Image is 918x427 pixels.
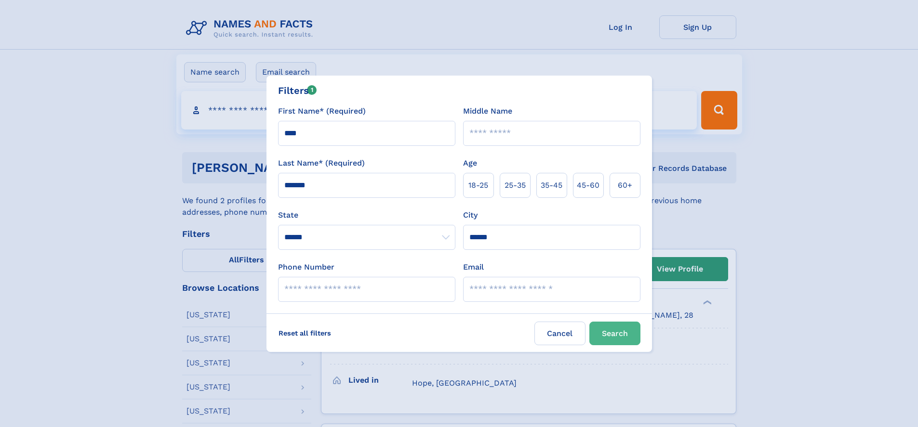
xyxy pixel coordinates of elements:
label: Age [463,157,477,169]
label: City [463,209,478,221]
label: Last Name* (Required) [278,157,365,169]
div: Filters [278,83,317,98]
span: 60+ [618,180,632,191]
span: 45‑60 [577,180,599,191]
label: Reset all filters [272,322,337,345]
span: 35‑45 [541,180,562,191]
label: State [278,209,455,221]
label: Middle Name [463,105,512,117]
label: First Name* (Required) [278,105,366,117]
button: Search [589,322,640,345]
span: 18‑25 [468,180,488,191]
label: Email [463,261,484,273]
label: Phone Number [278,261,334,273]
span: 25‑35 [505,180,526,191]
label: Cancel [534,322,585,345]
